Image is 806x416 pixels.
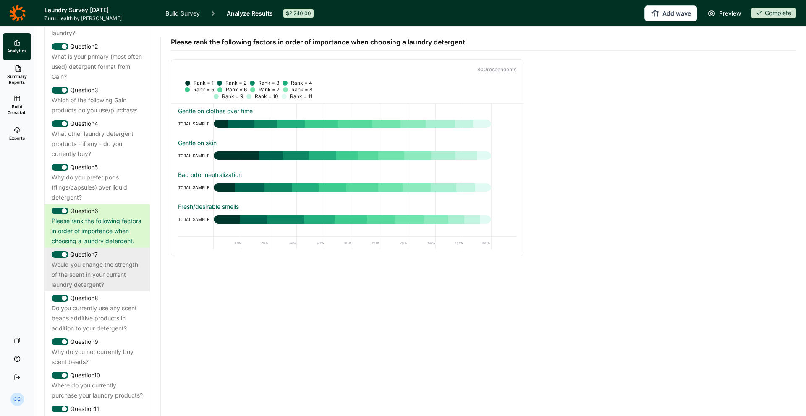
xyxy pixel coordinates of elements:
[178,151,214,161] div: TOTAL SAMPLE
[3,33,31,60] a: Analytics
[52,250,143,260] div: Question 7
[7,104,27,115] span: Build Crosstab
[463,237,491,249] div: 100%
[291,80,312,86] div: Rank = 4
[214,237,241,249] div: 10%
[291,86,312,93] div: Rank = 8
[10,393,24,406] div: CC
[178,203,516,211] div: Fresh/desirable smells
[52,293,143,303] div: Question 8
[225,80,246,86] div: Rank = 2
[52,129,143,159] div: What other laundry detergent products - if any - do you currently buy?
[352,237,380,249] div: 60%
[52,303,143,333] div: Do you currently use any scent beads additive products in addition to your detergent?
[644,5,697,21] button: Add wave
[44,15,155,22] span: Zuru Health by [PERSON_NAME]
[52,95,143,115] div: Which of the following Gain products do you use/purchase:
[52,52,143,82] div: What is your primary (most often used) detergent format from Gain?
[178,119,214,129] div: TOTAL SAMPLE
[258,80,279,86] div: Rank = 3
[52,172,143,203] div: Why do you prefer pods (flings/capsules) over liquid detergent?
[259,86,280,93] div: Rank = 7
[7,48,27,54] span: Analytics
[324,237,352,249] div: 50%
[297,237,324,249] div: 40%
[178,234,516,243] div: Sterilization
[44,5,155,15] h1: Laundry Survey [DATE]
[3,60,31,90] a: Summary Reports
[52,404,143,414] div: Question 11
[255,93,278,100] div: Rank = 10
[52,162,143,172] div: Question 5
[193,86,214,93] div: Rank = 5
[178,214,214,224] div: TOTAL SAMPLE
[52,42,143,52] div: Question 2
[52,216,143,246] div: Please rank the following factors in order of importance when choosing a laundry detergent.
[178,182,214,192] div: TOTAL SAMPLE
[52,206,143,216] div: Question 6
[52,347,143,367] div: Why do you not currently buy scent beads?
[3,90,31,120] a: Build Crosstab
[52,119,143,129] div: Question 4
[178,66,516,73] p: 800 respondent s
[719,8,741,18] span: Preview
[52,380,143,400] div: Where do you currently purchase your laundry products?
[194,80,214,86] div: Rank = 1
[707,8,741,18] a: Preview
[7,73,27,85] span: Summary Reports
[3,120,31,147] a: Exports
[222,93,243,100] div: Rank = 9
[226,86,247,93] div: Rank = 6
[52,260,143,290] div: Would you change the strength of the scent in your current laundry detergent?
[436,237,463,249] div: 90%
[380,237,408,249] div: 70%
[52,85,143,95] div: Question 3
[178,139,516,147] div: Gentle on skin
[9,135,25,141] span: Exports
[52,337,143,347] div: Question 9
[751,8,796,19] button: Complete
[283,9,314,18] div: $2,240.00
[241,237,269,249] div: 20%
[178,171,516,179] div: Bad odor neutralization
[269,237,297,249] div: 30%
[751,8,796,18] div: Complete
[178,107,516,115] div: Gentle on clothes over time
[171,37,467,47] span: Please rank the following factors in order of importance when choosing a laundry detergent.
[290,93,312,100] div: Rank = 11
[52,370,143,380] div: Question 10
[408,237,436,249] div: 80%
